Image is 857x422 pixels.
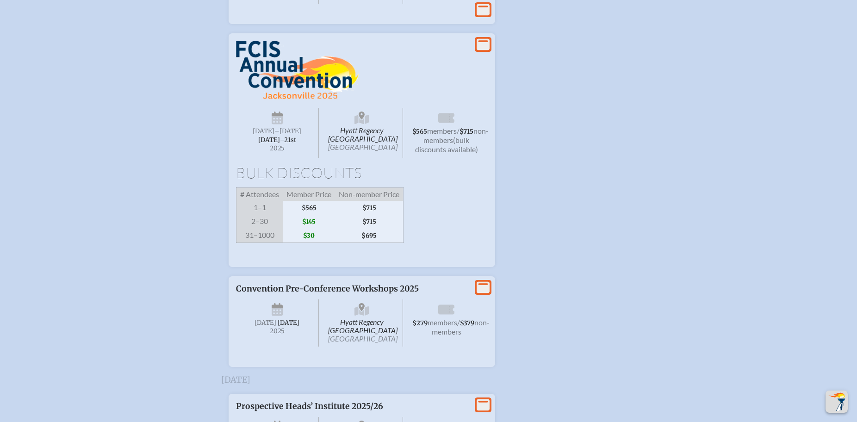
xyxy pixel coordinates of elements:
[236,201,283,215] span: 1–1
[328,334,397,343] span: [GEOGRAPHIC_DATA]
[826,391,848,413] button: Scroll Top
[457,126,460,135] span: /
[243,145,311,152] span: 2025
[236,401,383,411] span: Prospective Heads’ Institute 2025/26
[283,188,335,201] span: Member Price
[221,375,636,385] h3: [DATE]
[335,215,404,229] span: $715
[335,201,404,215] span: $715
[423,126,489,144] span: non-members
[283,201,335,215] span: $565
[253,127,274,135] span: [DATE]
[335,229,404,243] span: $695
[415,136,478,154] span: (bulk discounts available)
[283,215,335,229] span: $145
[236,229,283,243] span: 31–1000
[236,188,283,201] span: # Attendees
[427,126,457,135] span: members
[274,127,301,135] span: –[DATE]
[321,299,404,347] span: Hyatt Regency [GEOGRAPHIC_DATA]
[328,143,397,151] span: [GEOGRAPHIC_DATA]
[255,319,276,327] span: [DATE]
[236,284,419,294] span: Convention Pre-Conference Workshops 2025
[283,229,335,243] span: $30
[236,41,359,100] img: FCIS Convention 2025
[321,108,404,158] span: Hyatt Regency [GEOGRAPHIC_DATA]
[827,392,846,411] img: To the top
[457,318,460,327] span: /
[236,215,283,229] span: 2–30
[236,165,488,180] h1: Bulk Discounts
[428,318,457,327] span: members
[460,319,474,327] span: $379
[278,319,299,327] span: [DATE]
[335,188,404,201] span: Non-member Price
[432,318,490,336] span: non-members
[460,128,473,136] span: $715
[243,328,311,335] span: 2025
[412,128,427,136] span: $565
[258,136,296,144] span: [DATE]–⁠21st
[412,319,428,327] span: $279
